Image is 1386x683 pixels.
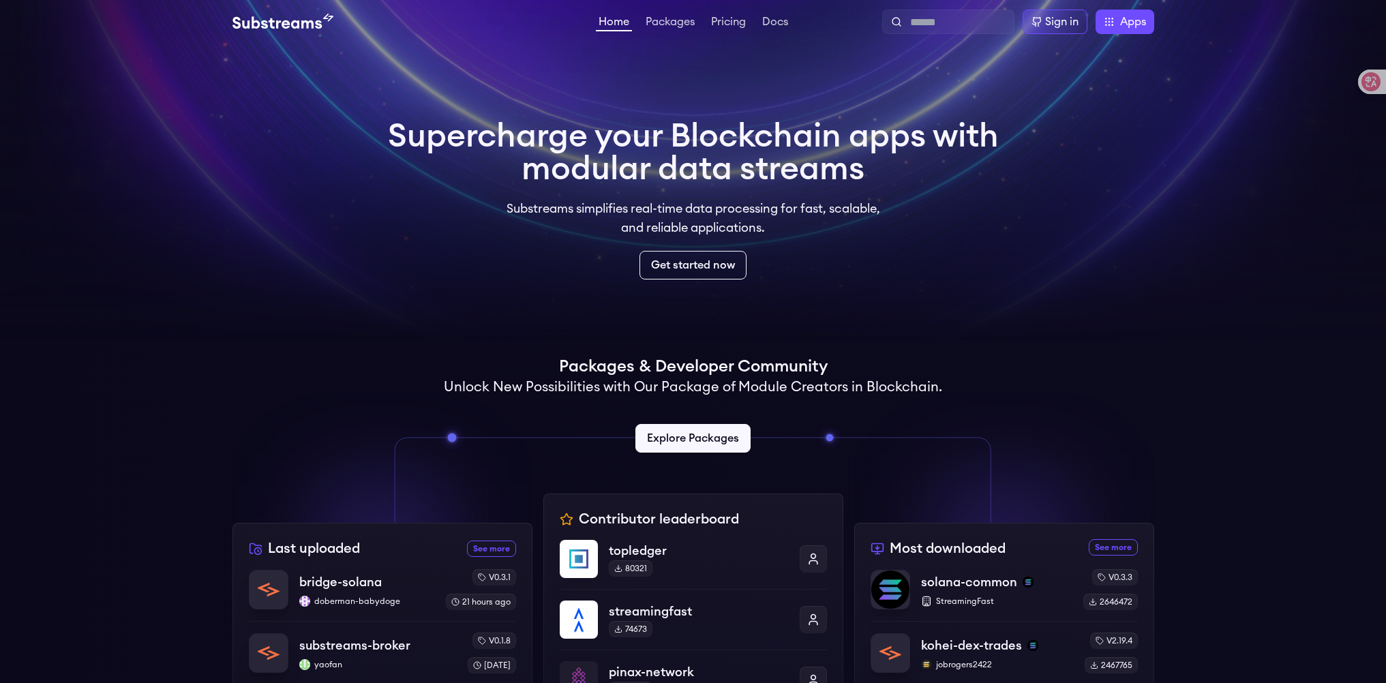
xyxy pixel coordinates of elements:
[299,596,435,607] p: doberman-babydoge
[497,199,890,237] p: Substreams simplifies real-time data processing for fast, scalable, and reliable applications.
[609,663,789,682] p: pinax-network
[299,636,410,655] p: substreams-broker
[444,378,942,397] h2: Unlock New Possibilities with Our Package of Module Creators in Blockchain.
[1089,539,1138,556] a: See more most downloaded packages
[559,356,828,378] h1: Packages & Developer Community
[635,424,751,453] a: Explore Packages
[560,601,598,639] img: streamingfast
[609,602,789,621] p: streamingfast
[609,541,789,560] p: topledger
[560,589,827,650] a: streamingfaststreamingfast74673
[446,594,516,610] div: 21 hours ago
[643,16,697,30] a: Packages
[921,596,1072,607] p: StreamingFast
[299,596,310,607] img: doberman-babydoge
[1083,594,1138,610] div: 2646472
[232,14,333,30] img: Substream's logo
[871,634,909,672] img: kohei-dex-trades
[639,251,747,279] a: Get started now
[1092,569,1138,586] div: v0.3.3
[871,571,909,609] img: solana-common
[609,560,652,577] div: 80321
[250,571,288,609] img: bridge-solana
[1023,577,1034,588] img: solana
[1045,14,1079,30] div: Sign in
[708,16,749,30] a: Pricing
[472,569,516,586] div: v0.3.1
[759,16,791,30] a: Docs
[560,540,827,589] a: topledgertopledger80321
[921,659,932,670] img: jobrogers2422
[921,573,1017,592] p: solana-common
[1090,633,1138,649] div: v2.19.4
[1085,657,1138,673] div: 2467765
[921,636,1022,655] p: kohei-dex-trades
[388,120,999,185] h1: Supercharge your Blockchain apps with modular data streams
[560,540,598,578] img: topledger
[299,573,382,592] p: bridge-solana
[468,657,516,673] div: [DATE]
[609,621,652,637] div: 74673
[472,633,516,649] div: v0.1.8
[467,541,516,557] a: See more recently uploaded packages
[1120,14,1146,30] span: Apps
[871,569,1138,621] a: solana-commonsolana-commonsolanaStreamingFastv0.3.32646472
[921,659,1074,670] p: jobrogers2422
[299,659,310,670] img: yaofan
[249,569,516,621] a: bridge-solanabridge-solanadoberman-babydogedoberman-babydogev0.3.121 hours ago
[299,659,457,670] p: yaofan
[871,621,1138,673] a: kohei-dex-tradeskohei-dex-tradessolanajobrogers2422jobrogers2422v2.19.42467765
[250,634,288,672] img: substreams-broker
[1023,10,1087,34] a: Sign in
[596,16,632,31] a: Home
[1027,640,1038,651] img: solana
